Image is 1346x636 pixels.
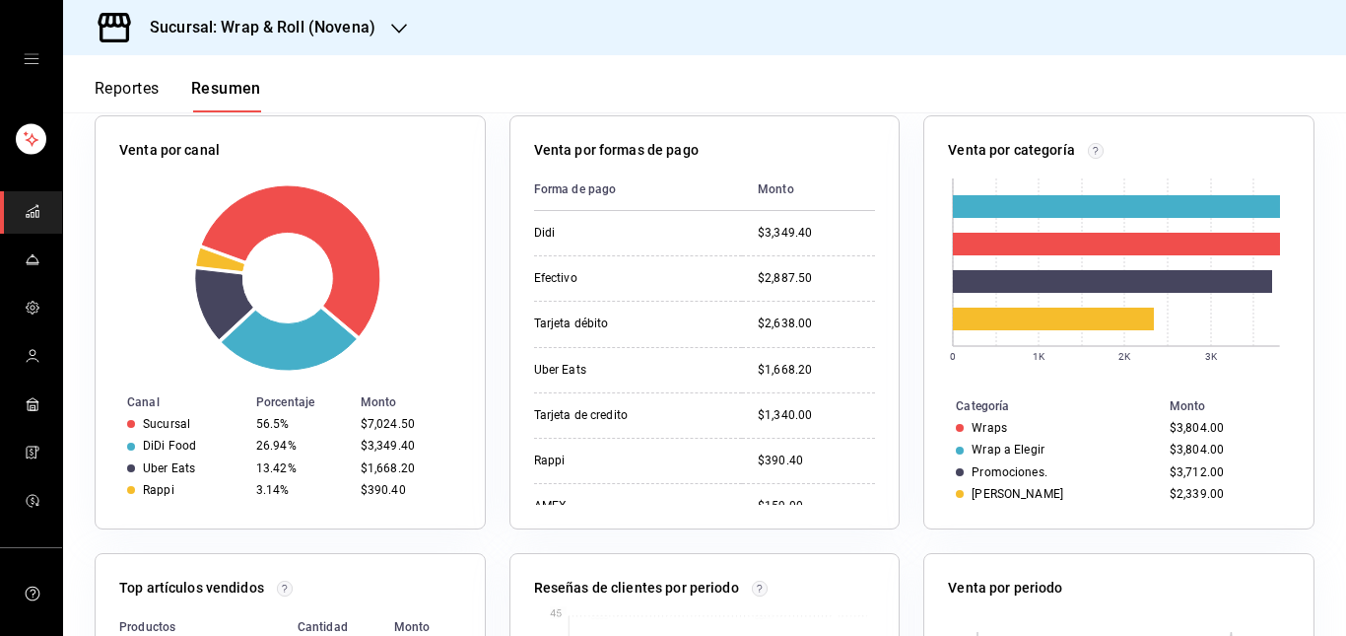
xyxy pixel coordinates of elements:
[534,498,726,515] div: AMEX
[948,140,1075,161] p: Venta por categoría
[758,225,875,242] div: $3,349.40
[972,443,1044,457] div: Wrap a Elegir
[534,225,726,242] div: Didi
[361,439,453,453] div: $3,349.40
[361,461,453,475] div: $1,668.20
[191,79,261,112] button: Resumen
[95,79,160,112] button: Reportes
[143,417,190,431] div: Sucursal
[256,483,345,497] div: 3.14%
[1162,395,1313,417] th: Monto
[1205,351,1218,362] text: 3K
[119,140,220,161] p: Venta por canal
[972,421,1007,435] div: Wraps
[134,16,375,39] h3: Sucursal: Wrap & Roll (Novena)
[758,270,875,287] div: $2,887.50
[119,578,264,599] p: Top artículos vendidos
[758,407,875,424] div: $1,340.00
[1170,421,1282,435] div: $3,804.00
[972,465,1047,479] div: Promociones.
[361,417,453,431] div: $7,024.50
[95,79,261,112] div: navigation tabs
[924,395,1162,417] th: Categoría
[248,391,353,413] th: Porcentaje
[534,316,726,332] div: Tarjeta débito
[1033,351,1045,362] text: 1K
[758,362,875,379] div: $1,668.20
[758,453,875,469] div: $390.40
[1170,487,1282,501] div: $2,339.00
[143,461,195,475] div: Uber Eats
[972,487,1063,501] div: [PERSON_NAME]
[534,140,699,161] p: Venta por formas de pago
[1170,465,1282,479] div: $3,712.00
[948,578,1062,599] p: Venta por periodo
[361,483,453,497] div: $390.40
[534,453,726,469] div: Rappi
[950,351,956,362] text: 0
[758,316,875,332] div: $2,638.00
[143,439,196,453] div: DiDi Food
[534,407,726,424] div: Tarjeta de credito
[534,270,726,287] div: Efectivo
[534,169,742,211] th: Forma de pago
[1118,351,1131,362] text: 2K
[534,362,726,379] div: Uber Eats
[534,578,739,599] p: Reseñas de clientes por periodo
[256,461,345,475] div: 13.42%
[758,498,875,515] div: $159.00
[143,483,174,497] div: Rappi
[96,391,248,413] th: Canal
[1170,443,1282,457] div: $3,804.00
[256,417,345,431] div: 56.5%
[256,439,345,453] div: 26.94%
[742,169,875,211] th: Monto
[353,391,485,413] th: Monto
[24,51,39,67] button: open drawer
